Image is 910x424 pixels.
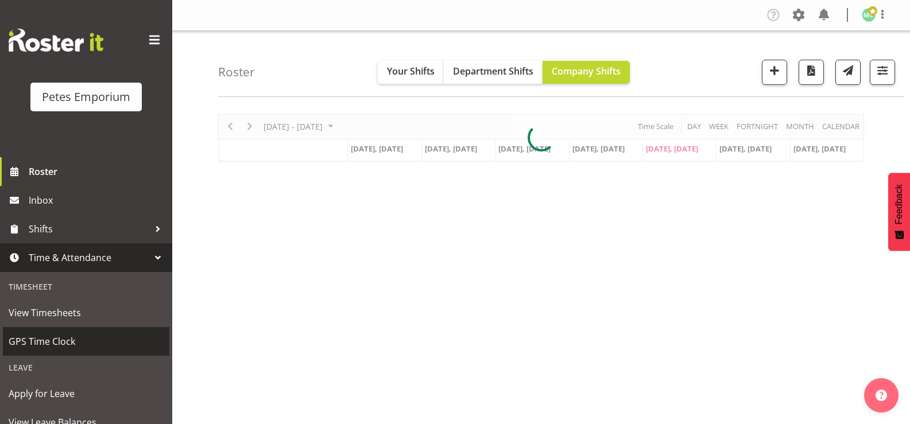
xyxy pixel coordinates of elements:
[9,333,164,350] span: GPS Time Clock
[29,192,166,209] span: Inbox
[894,184,904,224] span: Feedback
[543,61,630,84] button: Company Shifts
[42,88,130,106] div: Petes Emporium
[799,60,824,85] button: Download a PDF of the roster according to the set date range.
[870,60,895,85] button: Filter Shifts
[9,385,164,402] span: Apply for Leave
[444,61,543,84] button: Department Shifts
[9,304,164,321] span: View Timesheets
[378,61,444,84] button: Your Shifts
[888,173,910,251] button: Feedback - Show survey
[552,65,621,77] span: Company Shifts
[453,65,533,77] span: Department Shifts
[762,60,787,85] button: Add a new shift
[835,60,861,85] button: Send a list of all shifts for the selected filtered period to all rostered employees.
[3,275,169,298] div: Timesheet
[9,29,103,52] img: Rosterit website logo
[387,65,435,77] span: Your Shifts
[218,65,255,79] h4: Roster
[3,298,169,327] a: View Timesheets
[3,356,169,379] div: Leave
[29,249,149,266] span: Time & Attendance
[3,379,169,408] a: Apply for Leave
[29,163,166,180] span: Roster
[29,220,149,238] span: Shifts
[862,8,876,22] img: melissa-cowen2635.jpg
[3,327,169,356] a: GPS Time Clock
[876,390,887,401] img: help-xxl-2.png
